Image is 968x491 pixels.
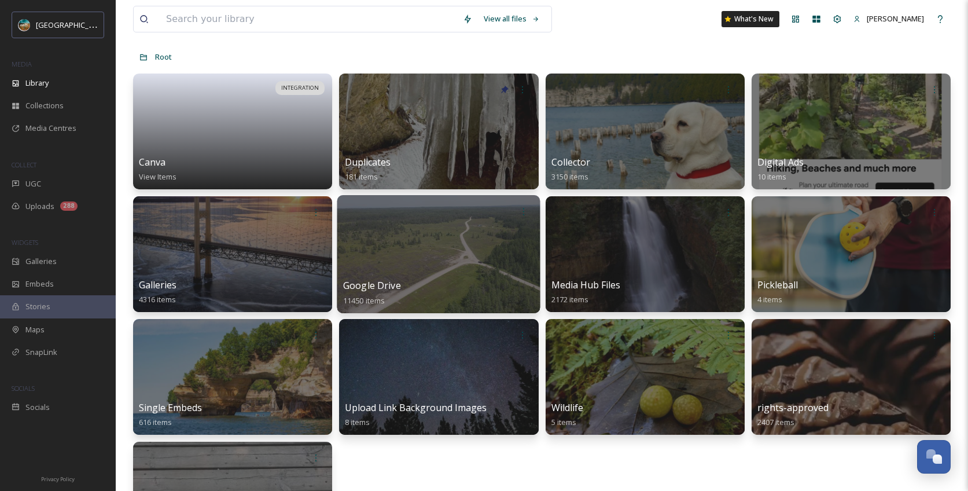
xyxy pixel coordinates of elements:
[25,347,57,358] span: SnapLink
[757,171,786,182] span: 10 items
[60,201,78,211] div: 288
[139,280,176,305] a: Galleries4316 items
[343,295,385,305] span: 11450 items
[25,100,64,111] span: Collections
[25,201,54,212] span: Uploads
[345,171,378,182] span: 181 items
[551,417,576,427] span: 5 items
[722,11,779,27] a: What's New
[25,324,45,335] span: Maps
[25,256,57,267] span: Galleries
[41,475,75,483] span: Privacy Policy
[12,60,32,68] span: MEDIA
[551,402,583,427] a: Wildlife5 items
[757,279,798,291] span: Pickleball
[478,8,546,30] a: View all files
[551,171,588,182] span: 3150 items
[757,402,829,427] a: rights-approved2407 items
[12,238,38,247] span: WIDGETS
[848,8,930,30] a: [PERSON_NAME]
[19,19,30,31] img: Snapsea%20Profile.jpg
[25,402,50,413] span: Socials
[12,384,35,393] span: SOCIALS
[551,280,620,305] a: Media Hub Files2172 items
[551,157,590,182] a: Collector3150 items
[345,417,370,427] span: 8 items
[757,157,804,182] a: Digital Ads10 items
[25,78,49,89] span: Library
[139,279,176,291] span: Galleries
[551,279,620,291] span: Media Hub Files
[41,471,75,485] a: Privacy Policy
[757,280,798,305] a: Pickleball4 items
[757,417,794,427] span: 2407 items
[155,52,172,62] span: Root
[757,156,804,168] span: Digital Ads
[551,401,583,414] span: Wildlife
[139,156,165,168] span: Canva
[25,301,50,312] span: Stories
[139,402,202,427] a: Single Embeds616 items
[757,401,829,414] span: rights-approved
[12,160,36,169] span: COLLECT
[867,13,924,24] span: [PERSON_NAME]
[133,74,332,189] a: INTEGRATIONCanvaView Items
[139,401,202,414] span: Single Embeds
[345,401,487,414] span: Upload Link Background Images
[160,6,457,32] input: Search your library
[25,178,41,189] span: UGC
[551,156,590,168] span: Collector
[25,279,54,290] span: Embeds
[139,417,172,427] span: 616 items
[281,84,319,92] span: INTEGRATION
[345,157,391,182] a: Duplicates181 items
[343,279,401,292] span: Google Drive
[345,402,487,427] a: Upload Link Background Images8 items
[36,19,149,30] span: [GEOGRAPHIC_DATA][US_STATE]
[139,171,176,182] span: View Items
[155,50,172,64] a: Root
[139,294,176,305] span: 4316 items
[917,440,951,474] button: Open Chat
[757,294,782,305] span: 4 items
[343,280,401,306] a: Google Drive11450 items
[345,156,391,168] span: Duplicates
[551,294,588,305] span: 2172 items
[25,123,76,134] span: Media Centres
